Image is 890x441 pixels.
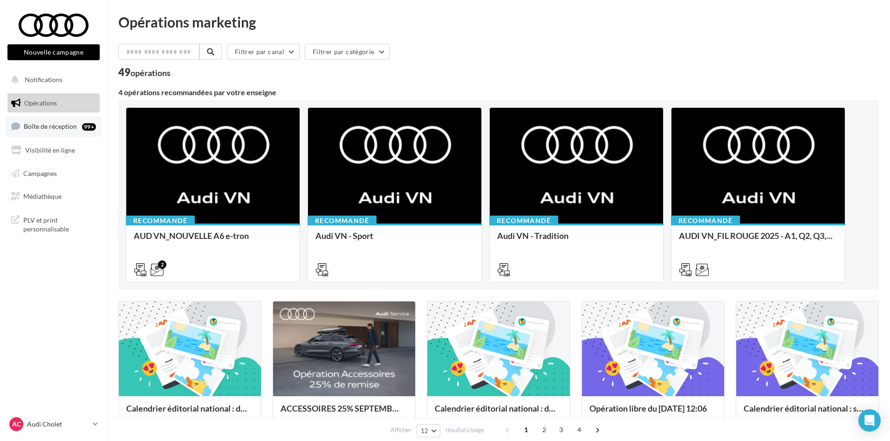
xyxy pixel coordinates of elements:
div: AUD VN_NOUVELLE A6 e-tron [134,231,292,250]
div: Recommandé [308,216,377,226]
span: Boîte de réception [24,122,77,130]
span: AC [12,420,21,429]
div: Audi VN - Tradition [497,231,656,250]
span: Visibilité en ligne [25,146,75,154]
div: Recommandé [489,216,558,226]
span: 3 [554,422,568,437]
div: 2 [158,260,166,269]
button: Nouvelle campagne [7,44,100,60]
span: Campagnes [23,169,57,177]
div: Recommandé [671,216,740,226]
span: Opérations [24,99,57,107]
span: Notifications [25,76,62,84]
a: PLV et print personnalisable [6,210,102,238]
span: résultats/page [445,426,484,434]
div: Calendrier éditorial national : du 02.09 au 09.09 [126,404,253,422]
a: Boîte de réception99+ [6,116,102,136]
a: AC Audi Cholet [7,415,100,433]
div: Open Intercom Messenger [858,409,881,432]
div: 49 [118,67,171,77]
span: 12 [421,427,429,434]
p: Audi Cholet [27,420,89,429]
span: PLV et print personnalisable [23,214,96,234]
button: Filtrer par canal [227,44,300,60]
a: Visibilité en ligne [6,140,102,160]
div: Opérations marketing [118,15,879,29]
div: Opération libre du [DATE] 12:06 [589,404,717,422]
span: 2 [537,422,552,437]
span: 1 [519,422,534,437]
div: AUDI VN_FIL ROUGE 2025 - A1, Q2, Q3, Q5 et Q4 e-tron [679,231,837,250]
div: opérations [130,69,171,77]
div: Calendrier éditorial national : du 02.09 au 09.09 [435,404,562,422]
div: 99+ [82,123,96,131]
span: 4 [572,422,587,437]
a: Campagnes [6,164,102,183]
div: Recommandé [126,216,195,226]
div: 4 opérations recommandées par votre enseigne [118,89,879,96]
span: Médiathèque [23,192,62,200]
button: Notifications [6,70,98,90]
div: Calendrier éditorial national : semaine du 25.08 au 31.08 [744,404,871,422]
span: Afficher [390,426,411,434]
a: Médiathèque [6,187,102,206]
div: Audi VN - Sport [315,231,474,250]
button: Filtrer par catégorie [305,44,390,60]
button: 12 [417,424,440,437]
div: ACCESSOIRES 25% SEPTEMBRE - AUDI SERVICE [281,404,408,422]
a: Opérations [6,93,102,113]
